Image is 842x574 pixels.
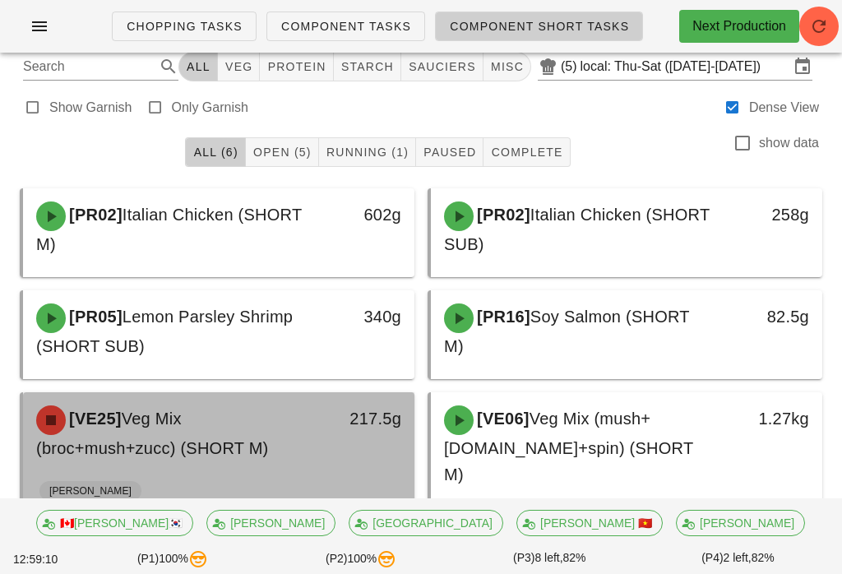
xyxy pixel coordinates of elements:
[456,546,644,572] div: (P3) 82%
[474,308,530,326] span: [PR16]
[490,146,562,159] span: Complete
[435,12,643,41] a: Component Short Tasks
[10,548,78,572] div: 12:59:10
[185,137,245,167] button: All (6)
[360,511,493,535] span: [GEOGRAPHIC_DATA]
[267,546,456,572] div: (P2) 100%
[490,60,524,73] span: misc
[252,146,312,159] span: Open (5)
[733,201,809,228] div: 258g
[280,20,411,33] span: Component Tasks
[319,137,416,167] button: Running (1)
[112,12,257,41] a: Chopping Tasks
[172,100,248,116] label: Only Garnish
[733,303,809,330] div: 82.5g
[326,146,409,159] span: Running (1)
[49,481,132,501] span: [PERSON_NAME]
[401,52,483,81] button: sauciers
[66,308,123,326] span: [PR05]
[483,137,570,167] button: Complete
[561,58,581,75] div: (5)
[474,410,530,428] span: [VE06]
[218,511,326,535] span: [PERSON_NAME]
[246,137,319,167] button: Open (5)
[474,206,530,224] span: [PR02]
[340,60,394,73] span: starch
[47,511,183,535] span: 🇨🇦[PERSON_NAME]🇰🇷
[644,546,832,572] div: (P4) 82%
[192,146,238,159] span: All (6)
[266,12,425,41] a: Component Tasks
[444,206,710,253] span: Italian Chicken (SHORT SUB)
[266,60,326,73] span: protein
[325,201,401,228] div: 602g
[126,20,243,33] span: Chopping Tasks
[687,511,794,535] span: [PERSON_NAME]
[724,551,752,564] span: 2 left,
[325,405,401,432] div: 217.5g
[527,511,652,535] span: [PERSON_NAME] 🇻🇳
[178,52,218,81] button: All
[416,137,483,167] button: Paused
[444,308,689,355] span: Soy Salmon (SHORT M)
[260,52,333,81] button: protein
[408,60,476,73] span: sauciers
[36,410,269,457] span: Veg Mix (broc+mush+zucc) (SHORT M)
[692,16,786,36] div: Next Production
[186,60,210,73] span: All
[78,546,266,572] div: (P1) 100%
[534,551,562,564] span: 8 left,
[449,20,629,33] span: Component Short Tasks
[759,135,819,151] label: show data
[36,308,293,355] span: Lemon Parsley Shrimp (SHORT SUB)
[49,100,132,116] label: Show Garnish
[66,206,123,224] span: [PR02]
[218,52,261,81] button: veg
[325,303,401,330] div: 340g
[66,410,122,428] span: [VE25]
[749,100,819,116] label: Dense View
[224,60,253,73] span: veg
[444,410,693,484] span: Veg Mix (mush+[DOMAIN_NAME]+spin) (SHORT M)
[36,206,302,253] span: Italian Chicken (SHORT M)
[483,52,531,81] button: misc
[423,146,476,159] span: Paused
[334,52,401,81] button: starch
[733,405,809,432] div: 1.27kg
